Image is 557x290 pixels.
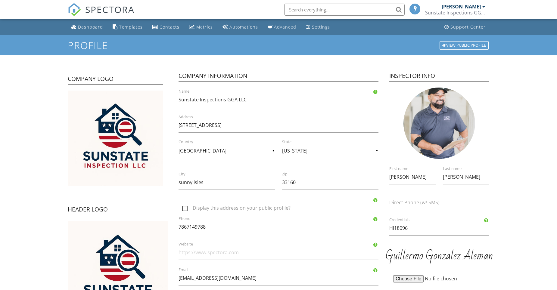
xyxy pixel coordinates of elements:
h1: Profile [68,40,489,51]
label: State [282,139,386,145]
input: https://www.spectora.com [179,245,378,260]
a: Contacts [150,22,182,33]
div: Automations [229,24,258,30]
img: cbe30ceb-14ed-4d72-90e3-75c135c3e8c9.jpeg [68,91,163,186]
a: Dashboard [69,22,105,33]
h4: Company Information [179,72,378,82]
div: Advanced [274,24,296,30]
h4: Header Logo [68,205,168,215]
input: Search everything... [284,4,405,16]
div: Metrics [196,24,213,30]
label: Country [179,139,282,145]
h4: Company Logo [68,75,163,85]
div: Sunstate Inspections GGA LLC [425,10,485,16]
img: signature_%288%29.png [386,242,493,274]
a: Templates [110,22,145,33]
label: Display this address on your public profile? [182,205,382,213]
a: View Public Profile [439,41,489,50]
a: Advanced [265,22,299,33]
a: Settings [303,22,332,33]
label: Direct Phone (w/ SMS) [389,199,496,206]
div: Support Center [450,24,486,30]
div: [PERSON_NAME] [442,4,481,10]
h4: Inspector Info [389,72,489,82]
a: Automations (Basic) [220,22,260,33]
a: SPECTORA [68,8,135,21]
div: View Public Profile [440,41,489,50]
span: SPECTORA [85,3,135,16]
div: Settings [312,24,330,30]
label: First name [389,166,443,171]
a: Support Center [442,22,488,33]
label: Credentials [389,217,496,223]
div: Dashboard [78,24,103,30]
img: The Best Home Inspection Software - Spectora [68,3,81,16]
label: Last name [443,166,496,171]
div: Contacts [160,24,179,30]
div: Templates [119,24,143,30]
a: Metrics [187,22,215,33]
